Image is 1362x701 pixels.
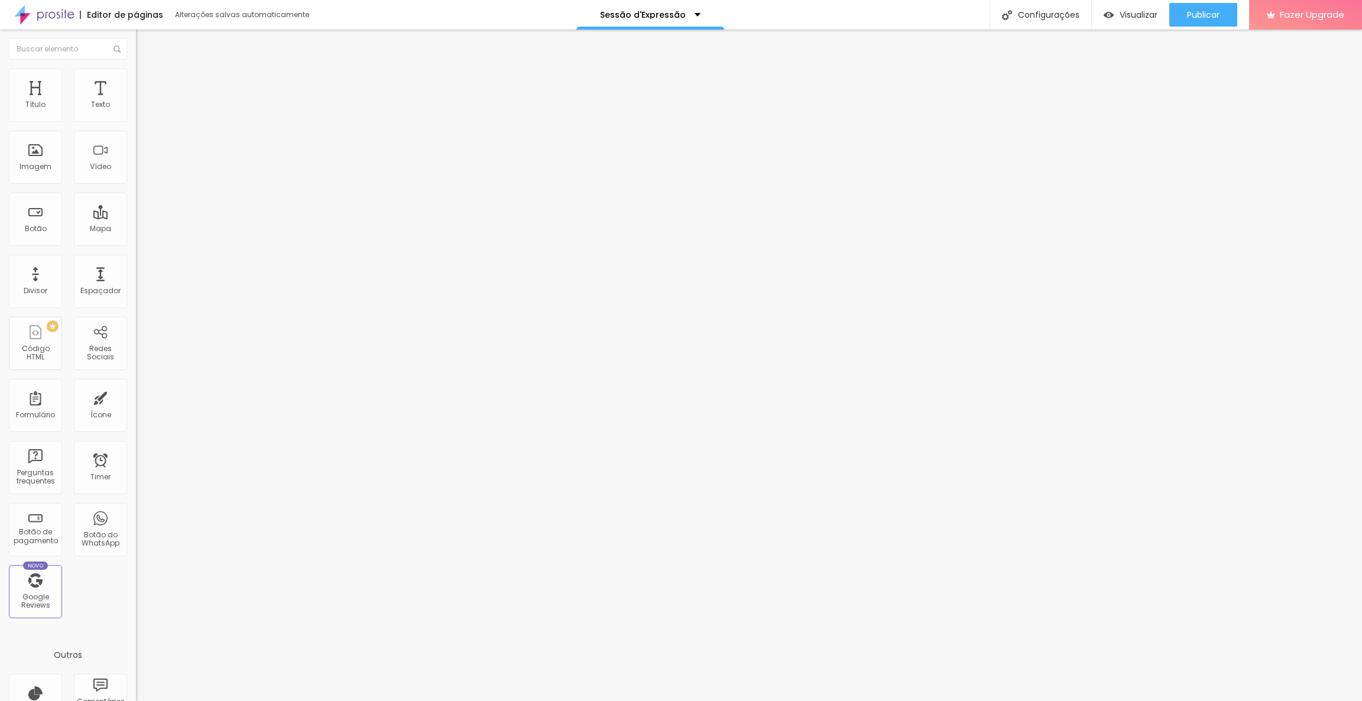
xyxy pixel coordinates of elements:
div: Ícone [90,411,111,419]
div: Google Reviews [12,593,59,610]
div: Divisor [24,287,47,295]
div: Botão do WhatsApp [77,531,124,548]
span: Publicar [1187,10,1220,20]
div: Espaçador [80,287,121,295]
iframe: Editor [136,30,1362,701]
img: Icone [113,46,121,53]
button: Visualizar [1092,3,1169,27]
div: Código HTML [12,345,59,362]
div: Timer [90,473,111,481]
div: Botão de pagamento [12,528,59,545]
div: Editor de páginas [80,11,163,19]
div: Botão [25,225,47,233]
span: Fazer Upgrade [1280,9,1344,20]
div: Mapa [90,225,111,233]
button: Publicar [1169,3,1237,27]
input: Buscar elemento [9,38,127,60]
div: Vídeo [90,163,111,171]
img: Icone [1002,10,1012,20]
div: Perguntas frequentes [12,469,59,486]
div: Alterações salvas automaticamente [175,11,311,18]
div: Imagem [20,163,51,171]
span: Visualizar [1120,10,1157,20]
p: Sessão d'Expressão [600,11,686,19]
div: Redes Sociais [77,345,124,362]
div: Formulário [16,411,55,419]
div: Texto [91,100,110,109]
div: Título [25,100,46,109]
div: Novo [23,562,48,570]
img: view-1.svg [1104,10,1114,20]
